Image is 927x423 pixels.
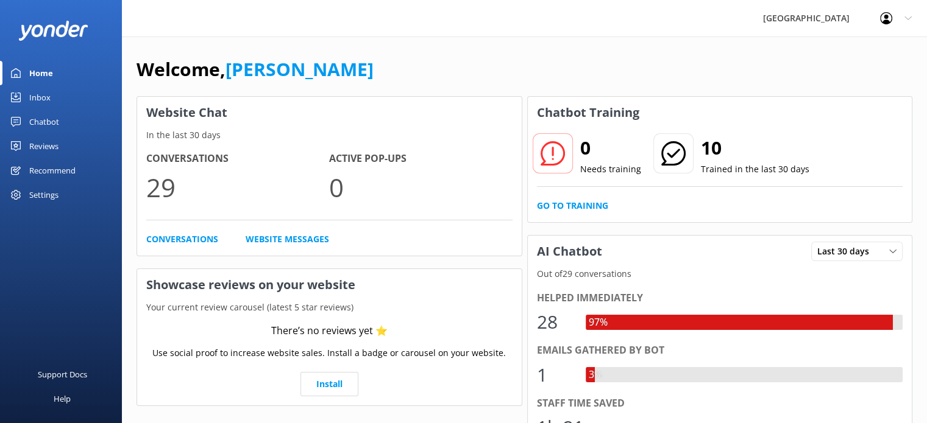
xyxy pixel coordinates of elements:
h3: AI Chatbot [528,236,611,267]
img: yonder-white-logo.png [18,21,88,41]
div: There’s no reviews yet ⭐ [271,323,388,339]
div: Home [29,61,53,85]
p: 0 [329,167,512,208]
h1: Welcome, [137,55,374,84]
p: Your current review carousel (latest 5 star reviews) [137,301,522,314]
a: Website Messages [246,232,329,246]
h3: Chatbot Training [528,97,648,128]
div: 97% [586,315,611,330]
a: [PERSON_NAME] [226,57,374,82]
div: 3% [586,367,605,383]
div: Help [54,386,71,411]
div: Emails gathered by bot [537,343,903,358]
div: 1 [537,360,574,390]
div: Helped immediately [537,290,903,306]
div: Settings [29,183,59,207]
p: Trained in the last 30 days [701,163,809,176]
div: Inbox [29,85,51,110]
p: Needs training [580,163,641,176]
h3: Showcase reviews on your website [137,269,522,301]
h3: Website Chat [137,97,522,128]
div: Reviews [29,134,59,158]
a: Go to Training [537,199,608,212]
div: Chatbot [29,110,59,134]
h4: Conversations [146,151,329,167]
h2: 0 [580,133,641,163]
h4: Active Pop-ups [329,151,512,167]
p: Out of 29 conversations [528,267,912,281]
p: In the last 30 days [137,128,522,142]
a: Conversations [146,232,218,246]
div: Staff time saved [537,396,903,411]
div: Recommend [29,158,76,183]
p: 29 [146,167,329,208]
h2: 10 [701,133,809,163]
div: 28 [537,307,574,337]
span: Last 30 days [817,245,876,258]
p: Use social proof to increase website sales. Install a badge or carousel on your website. [152,346,506,360]
div: Support Docs [38,362,87,386]
a: Install [300,372,358,396]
